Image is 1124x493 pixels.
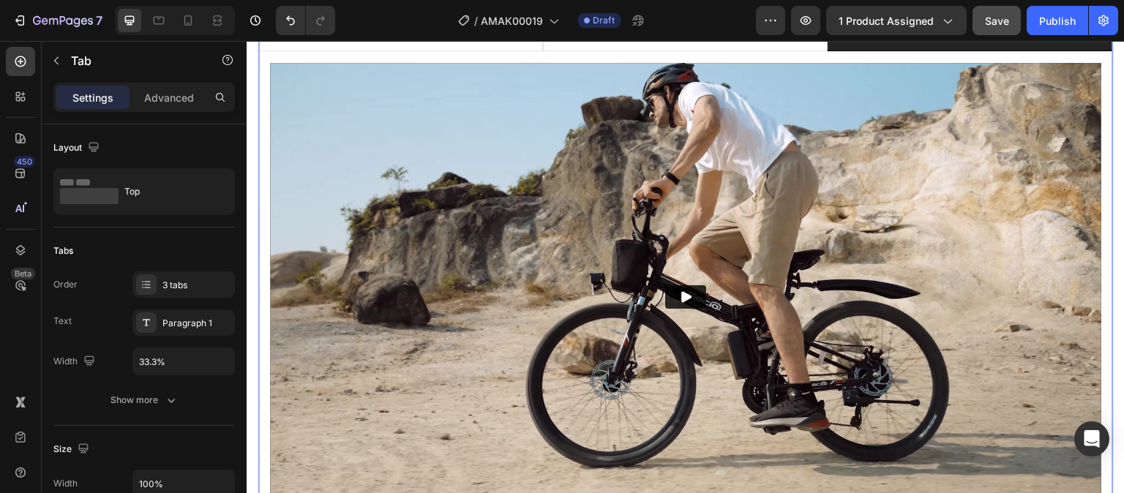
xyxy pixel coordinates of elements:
p: Tab [71,52,195,69]
button: 1 product assigned [826,6,967,35]
p: Settings [72,90,113,105]
img: Alt image [23,22,855,489]
div: 3 tabs [162,279,231,292]
button: Play [419,244,460,268]
button: Show more [53,387,235,413]
div: Top [124,175,214,208]
div: Width [53,352,98,372]
div: Paragraph 1 [162,317,231,330]
p: 7 [96,12,102,29]
span: / [474,13,478,29]
div: Tabs [53,244,73,257]
span: Save [985,15,1009,27]
div: Undo/Redo [276,6,335,35]
button: 7 [6,6,109,35]
div: Show more [110,393,179,407]
span: Draft [593,14,615,27]
span: AMAK00019 [481,13,543,29]
input: Auto [133,348,234,375]
div: Size [53,440,92,459]
div: Text [53,315,72,328]
div: Width [53,477,78,490]
button: Save [973,6,1021,35]
iframe: Design area [247,41,1124,493]
div: 450 [14,156,35,168]
p: Advanced [144,90,194,105]
div: Order [53,278,78,291]
span: 1 product assigned [839,13,934,29]
div: Layout [53,138,102,158]
div: Beta [11,268,35,279]
button: Publish [1027,6,1088,35]
div: Publish [1039,13,1076,29]
div: Open Intercom Messenger [1074,421,1109,456]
